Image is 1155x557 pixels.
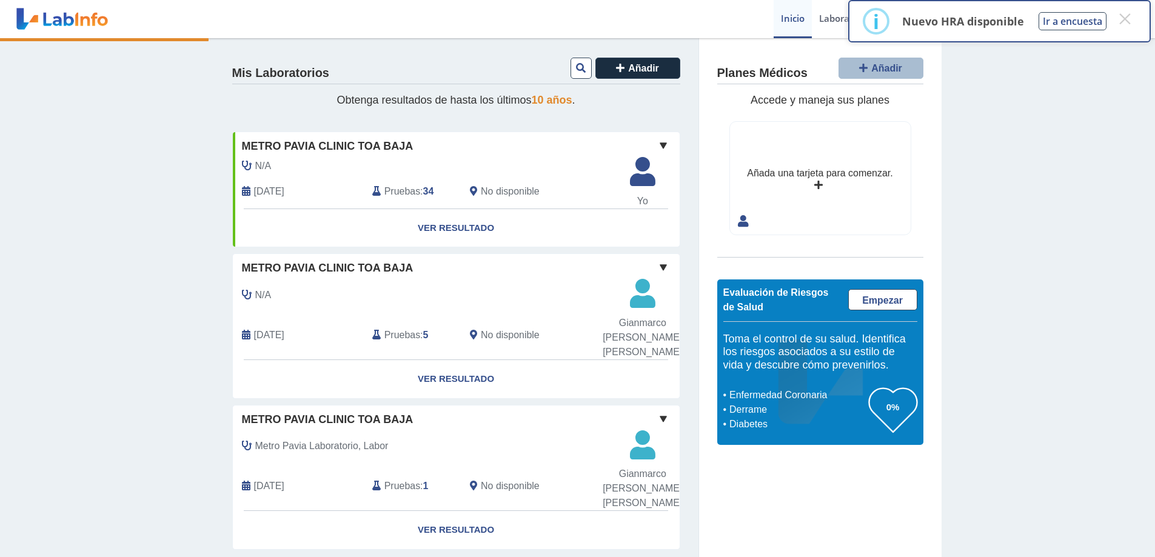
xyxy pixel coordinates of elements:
h4: Planes Médicos [717,66,808,81]
h4: Mis Laboratorios [232,66,329,81]
b: 5 [423,330,429,340]
span: Evaluación de Riesgos de Salud [723,287,829,312]
span: Metro Pavia Clinic Toa Baja [242,260,413,276]
span: Empezar [862,295,903,305]
span: Pruebas [384,184,420,199]
button: Ir a encuesta [1039,12,1106,30]
iframe: Help widget launcher [1047,510,1142,544]
span: No disponible [481,184,540,199]
span: Añadir [871,63,902,73]
span: Gianmarco [PERSON_NAME] [PERSON_NAME] [603,316,682,359]
span: Pruebas [384,479,420,493]
a: Ver Resultado [233,209,680,247]
span: Añadir [628,63,659,73]
li: Derrame [726,402,869,417]
b: 34 [423,186,434,196]
span: No disponible [481,328,540,342]
span: 2025-07-21 [254,184,284,199]
a: Ver Resultado [233,511,680,549]
div: Añada una tarjeta para comenzar. [747,166,892,181]
span: No disponible [481,479,540,493]
button: Close this dialog [1114,8,1136,30]
span: N/A [255,159,272,173]
span: Obtenga resultados de hasta los últimos . [336,94,575,106]
span: 2025-09-17 [254,328,284,342]
button: Añadir [595,58,680,79]
div: i [873,10,879,32]
span: Yo [623,194,663,208]
span: Metro Pavia Clinic Toa Baja [242,412,413,428]
span: 2025-07-21 [254,479,284,493]
a: Empezar [848,289,917,310]
li: Enfermedad Coronaria [726,388,869,402]
span: Metro Pavia Clinic Toa Baja [242,138,413,155]
span: Accede y maneja sus planes [751,94,889,106]
span: Pruebas [384,328,420,342]
h3: 0% [869,399,917,415]
div: : [363,183,461,199]
b: 1 [423,481,429,491]
div: : [363,470,461,501]
li: Diabetes [726,417,869,432]
span: 10 años [532,94,572,106]
span: Metro Pavia Laboratorio, Labor [255,439,389,453]
span: Gianmarco [PERSON_NAME] [PERSON_NAME] [603,467,682,510]
div: : [363,319,461,350]
span: N/A [255,288,272,302]
h5: Toma el control de su salud. Identifica los riesgos asociados a su estilo de vida y descubre cómo... [723,333,917,372]
a: Ver Resultado [233,360,680,398]
p: Nuevo HRA disponible [902,14,1024,28]
button: Añadir [839,58,923,79]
